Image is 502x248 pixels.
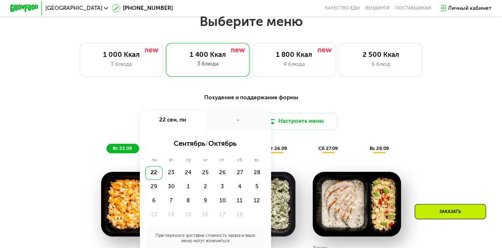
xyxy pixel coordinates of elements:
[346,60,415,68] div: 6 блюд
[145,208,163,222] div: 13
[214,194,231,208] div: 10
[395,5,431,11] div: поставщикам
[448,4,492,12] div: Личный кабинет
[163,194,180,208] div: 7
[266,145,287,151] span: пт 26.09
[248,166,266,180] div: 28
[214,208,231,222] div: 17
[179,180,197,194] div: 1
[205,110,271,130] div: -
[140,110,205,130] div: 22 сен, пн
[318,145,338,151] span: сб 27.09
[365,5,389,11] a: Вендинги
[325,5,360,11] a: Качество еды
[145,194,163,208] div: 6
[87,50,156,58] div: 1 000 Ккал
[260,50,329,58] div: 1 800 Ккал
[214,166,231,180] div: 26
[231,180,248,194] div: 4
[260,60,329,68] div: 4 блюда
[254,113,337,130] button: Настроить меню
[145,157,163,163] div: пн
[163,180,180,194] div: 30
[179,208,197,222] div: 15
[173,60,243,68] div: 3 блюда
[22,13,480,30] h2: Выберите меню
[197,180,214,194] div: 2
[197,157,214,163] div: чт
[174,139,205,147] span: сентябрь
[248,180,266,194] div: 5
[179,157,197,163] div: ср
[112,4,173,12] a: [PHONE_NUMBER]
[45,93,457,102] div: Похудение и поддержание формы
[179,166,197,180] div: 24
[163,166,180,180] div: 23
[197,166,214,180] div: 25
[208,139,237,147] span: октябрь
[163,157,179,163] div: вт
[214,157,231,163] div: пт
[87,60,156,68] div: 3 блюда
[197,194,214,208] div: 9
[145,180,163,194] div: 29
[163,208,180,222] div: 14
[248,157,265,163] div: вс
[346,50,415,58] div: 2 500 Ккал
[113,145,132,151] span: вт 23.09
[197,208,214,222] div: 16
[248,194,266,208] div: 12
[415,204,486,219] div: Заказать
[173,50,243,58] div: 1 400 Ккал
[231,208,248,222] div: 18
[45,5,102,11] span: [GEOGRAPHIC_DATA]
[179,194,197,208] div: 8
[145,166,163,180] div: 22
[214,180,231,194] div: 3
[369,145,389,151] span: вс 28.09
[231,157,248,163] div: сб
[205,139,208,147] span: /
[231,166,248,180] div: 27
[231,194,248,208] div: 11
